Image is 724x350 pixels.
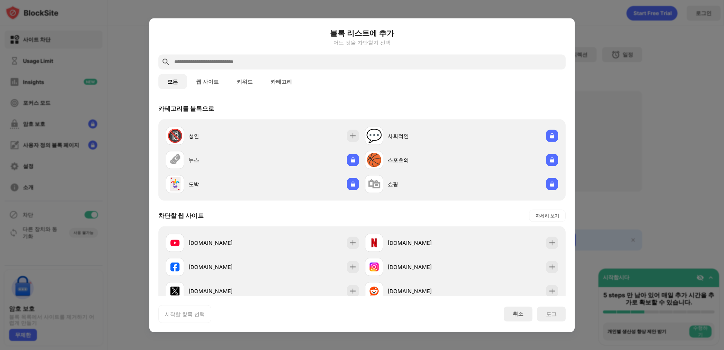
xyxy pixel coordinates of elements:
div: 차단할 웹 사이트 [158,211,204,220]
button: 카테고리 [262,74,301,89]
div: 성인 [189,132,262,140]
div: 뉴스 [189,156,262,164]
div: [DOMAIN_NAME] [388,263,462,271]
div: 도그 [546,311,557,317]
div: 스포츠의 [388,156,462,164]
img: favicons [170,286,179,295]
img: favicons [170,262,179,271]
button: 웹 사이트 [187,74,228,89]
div: 도박 [189,180,262,188]
div: 🛍 [368,176,380,192]
div: 🔞 [167,128,183,144]
img: search.svg [161,57,170,66]
div: 쇼핑 [388,180,462,188]
h6: 블록 리스트에 추가 [158,27,566,38]
div: 카테고리를 블록으로 [158,104,214,113]
button: 모든 [158,74,187,89]
div: 💬 [366,128,382,144]
div: [DOMAIN_NAME] [189,287,262,295]
div: [DOMAIN_NAME] [388,287,462,295]
img: favicons [370,286,379,295]
img: favicons [370,262,379,271]
div: [DOMAIN_NAME] [189,239,262,247]
div: 🗞 [169,152,181,168]
div: 🃏 [167,176,183,192]
div: 시작할 항목 선택 [165,310,205,318]
div: [DOMAIN_NAME] [189,263,262,271]
div: 어느 것을 차단할지 선택 [158,39,566,45]
div: 취소 [513,310,523,318]
div: 사회적인 [388,132,462,140]
img: favicons [370,238,379,247]
div: 자세히 보기 [535,212,559,219]
div: [DOMAIN_NAME] [388,239,462,247]
div: 🏀 [366,152,382,168]
button: 키워드 [228,74,262,89]
img: favicons [170,238,179,247]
